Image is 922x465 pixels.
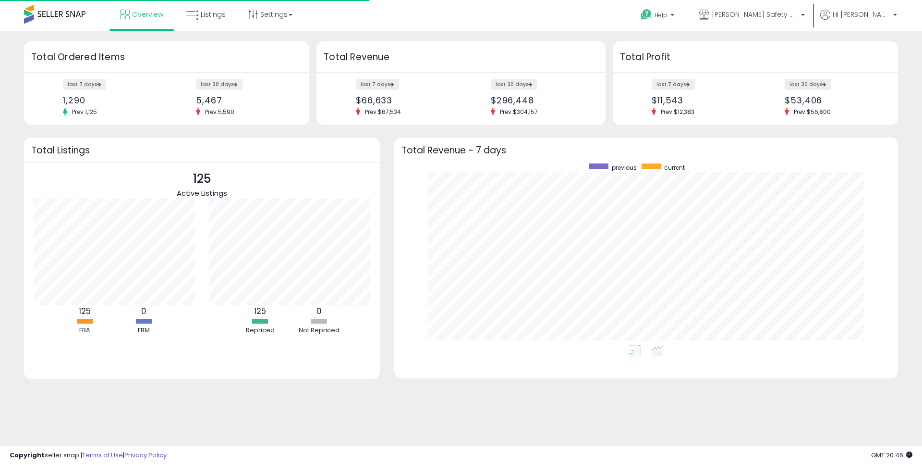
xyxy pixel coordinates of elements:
[31,50,302,64] h3: Total Ordered Items
[491,95,589,105] div: $296,448
[31,147,373,154] h3: Total Listings
[656,108,699,116] span: Prev: $12,383
[612,163,637,172] span: previous
[63,79,106,90] label: last 7 days
[141,305,146,317] b: 0
[495,108,543,116] span: Prev: $304,157
[201,10,226,19] span: Listings
[67,108,102,116] span: Prev: 1,125
[196,95,292,105] div: 5,467
[200,108,239,116] span: Prev: 5,590
[640,9,652,21] i: Get Help
[177,170,227,188] p: 125
[664,163,685,172] span: current
[491,79,537,90] label: last 30 days
[79,305,91,317] b: 125
[789,108,836,116] span: Prev: $56,800
[132,10,163,19] span: Overview
[360,108,406,116] span: Prev: $67,534
[324,50,598,64] h3: Total Revenue
[620,50,891,64] h3: Total Profit
[231,326,289,335] div: Repriced
[785,79,831,90] label: last 30 days
[633,1,684,31] a: Help
[820,10,897,31] a: Hi [PERSON_NAME]
[652,79,695,90] label: last 7 days
[401,147,891,154] h3: Total Revenue - 7 days
[177,188,227,198] span: Active Listings
[316,305,322,317] b: 0
[63,95,159,105] div: 1,290
[254,305,266,317] b: 125
[712,10,798,19] span: [PERSON_NAME] Safety & Supply
[785,95,881,105] div: $53,406
[115,326,172,335] div: FBM
[291,326,348,335] div: Not Repriced
[833,10,890,19] span: Hi [PERSON_NAME]
[356,95,454,105] div: $66,633
[196,79,243,90] label: last 30 days
[56,326,113,335] div: FBA
[356,79,399,90] label: last 7 days
[655,11,667,19] span: Help
[652,95,748,105] div: $11,543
